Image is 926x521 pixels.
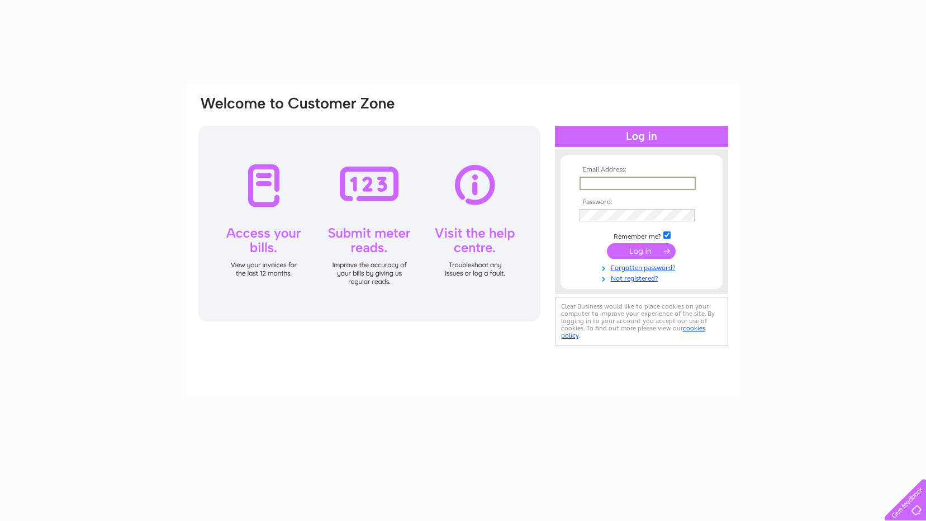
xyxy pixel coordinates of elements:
[577,230,706,241] td: Remember me?
[607,243,676,259] input: Submit
[580,272,706,283] a: Not registered?
[555,297,728,345] div: Clear Business would like to place cookies on your computer to improve your experience of the sit...
[561,324,705,339] a: cookies policy
[577,166,706,174] th: Email Address:
[580,262,706,272] a: Forgotten password?
[577,198,706,206] th: Password:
